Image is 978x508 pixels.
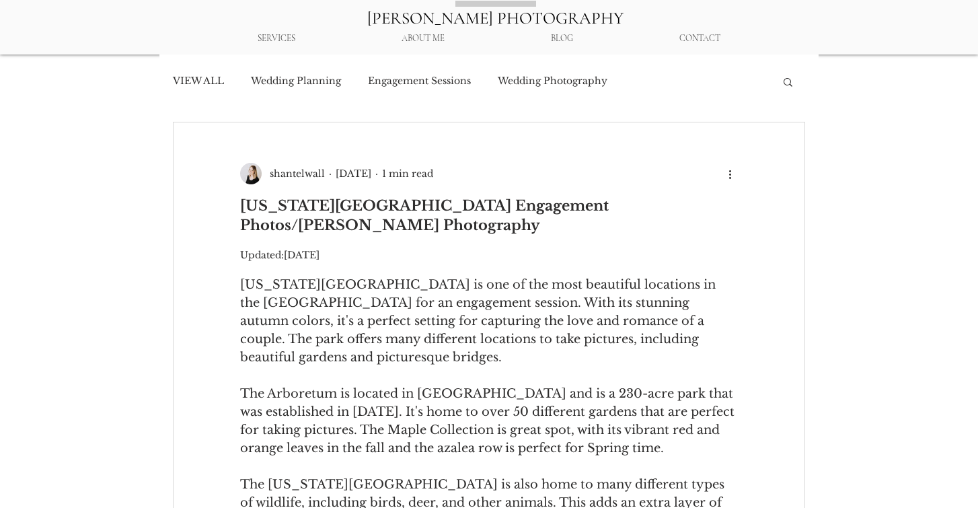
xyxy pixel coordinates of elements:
button: More actions [722,166,738,182]
p: ABOUT ME [395,27,451,50]
p: SERVICES [251,27,302,50]
div: SERVICES [204,27,348,50]
p: BLOG [544,27,580,50]
span: Jan 5, 2023 [336,168,371,180]
a: Wedding Planning [251,75,341,88]
span: 1 min read [382,168,433,180]
nav: Blog [171,55,768,108]
a: Wedding Photography [498,75,607,88]
span: Sep 15, 2023 [284,249,319,261]
h1: [US_STATE][GEOGRAPHIC_DATA] Engagement Photos/[PERSON_NAME] Photography [240,196,738,236]
a: VIEW ALL [173,75,224,88]
span: [US_STATE][GEOGRAPHIC_DATA] is one of the most beautiful locations in the [GEOGRAPHIC_DATA] for a... [240,277,719,365]
a: Engagement Sessions [368,75,471,88]
p: Updated: [240,248,738,262]
a: CONTACT [626,27,774,50]
a: ABOUT ME [348,27,498,50]
nav: Site [204,27,774,50]
div: Search [782,76,794,87]
a: BLOG [498,27,626,50]
a: [PERSON_NAME] PHOTOGRAPHY [367,8,624,28]
span: The Arboretum is located in [GEOGRAPHIC_DATA] and is a 230-acre park that was established in [DAT... [240,386,738,456]
p: CONTACT [673,27,727,50]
